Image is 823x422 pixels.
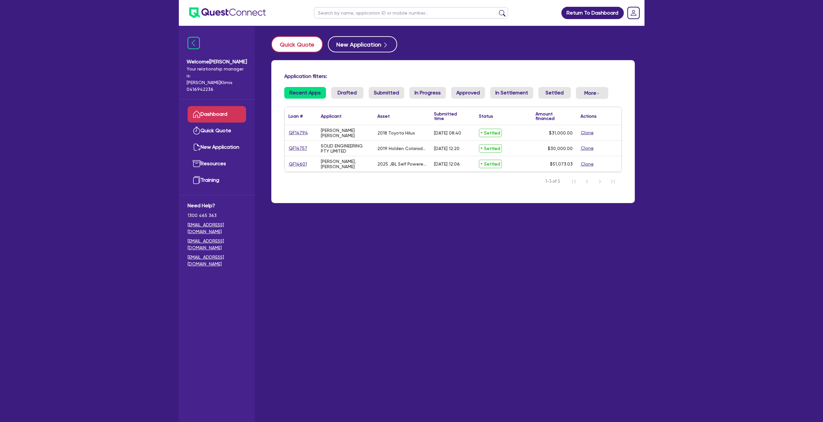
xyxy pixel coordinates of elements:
a: Quick Quote [271,36,328,52]
img: icon-menu-close [188,37,200,49]
a: Training [188,172,246,189]
a: [EMAIL_ADDRESS][DOMAIN_NAME] [188,238,246,251]
button: New Application [328,36,397,52]
div: SOLID ENGINEERING PTY LIMITED [321,143,370,154]
button: Clone [580,160,594,168]
a: Submitted [369,87,404,99]
img: resources [193,160,200,168]
input: Search by name, application ID or mobile number... [314,7,508,18]
div: [PERSON_NAME], [PERSON_NAME] [321,159,370,169]
button: Previous Page [580,175,593,188]
div: [DATE] 08:40 [434,130,461,135]
button: Clone [580,145,594,152]
a: Dropdown toggle [625,5,642,21]
span: $30,000.00 [548,146,573,151]
a: [EMAIL_ADDRESS][DOMAIN_NAME] [188,222,246,235]
span: 1300 465 363 [188,212,246,219]
div: Applicant [321,114,341,118]
img: quick-quote [193,127,200,135]
a: QF14601 [288,160,307,168]
span: Welcome [PERSON_NAME] [187,58,247,66]
a: Return To Dashboard [561,7,624,19]
button: Quick Quote [271,36,323,52]
span: $31,000.00 [549,130,573,135]
button: Last Page [606,175,619,188]
a: Recent Apps [284,87,326,99]
h4: Application filters: [284,73,622,79]
button: First Page [568,175,580,188]
div: Asset [377,114,390,118]
a: Resources [188,156,246,172]
button: Dropdown toggle [576,87,608,99]
div: Submitted time [434,112,465,121]
a: [EMAIL_ADDRESS][DOMAIN_NAME] [188,254,246,267]
a: Dashboard [188,106,246,123]
div: [PERSON_NAME] [PERSON_NAME] [321,128,370,138]
a: In Progress [409,87,446,99]
a: In Settlement [490,87,533,99]
span: Settled [479,129,502,137]
span: Need Help? [188,202,246,210]
div: Status [479,114,493,118]
span: Your relationship manager is: [PERSON_NAME] Klimis 0416942236 [187,66,247,93]
div: Actions [580,114,597,118]
img: quest-connect-logo-blue [189,7,266,18]
div: [DATE] 12:20 [434,146,460,151]
a: QF14794 [288,129,308,136]
div: Amount financed [536,112,573,121]
div: 2019 Holden Colarado Trailblazer Z71 4x4 MY18 RG [377,146,426,151]
span: Settled [479,160,502,168]
button: Next Page [593,175,606,188]
a: New Application [188,139,246,156]
a: QF14757 [288,145,308,152]
a: Quick Quote [188,123,246,139]
div: 2025 JBL Self Powered Speaker and Subwoofer [377,161,426,167]
div: Loan # [288,114,303,118]
a: Approved [451,87,485,99]
a: Settled [538,87,571,99]
img: training [193,176,200,184]
div: 2018 Toyota Hilux [377,130,415,135]
a: Drafted [331,87,363,99]
span: Settled [479,144,502,153]
span: 1-3 of 3 [545,178,560,185]
img: new-application [193,143,200,151]
span: $51,073.03 [550,161,573,167]
button: Clone [580,129,594,136]
div: [DATE] 12:06 [434,161,460,167]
